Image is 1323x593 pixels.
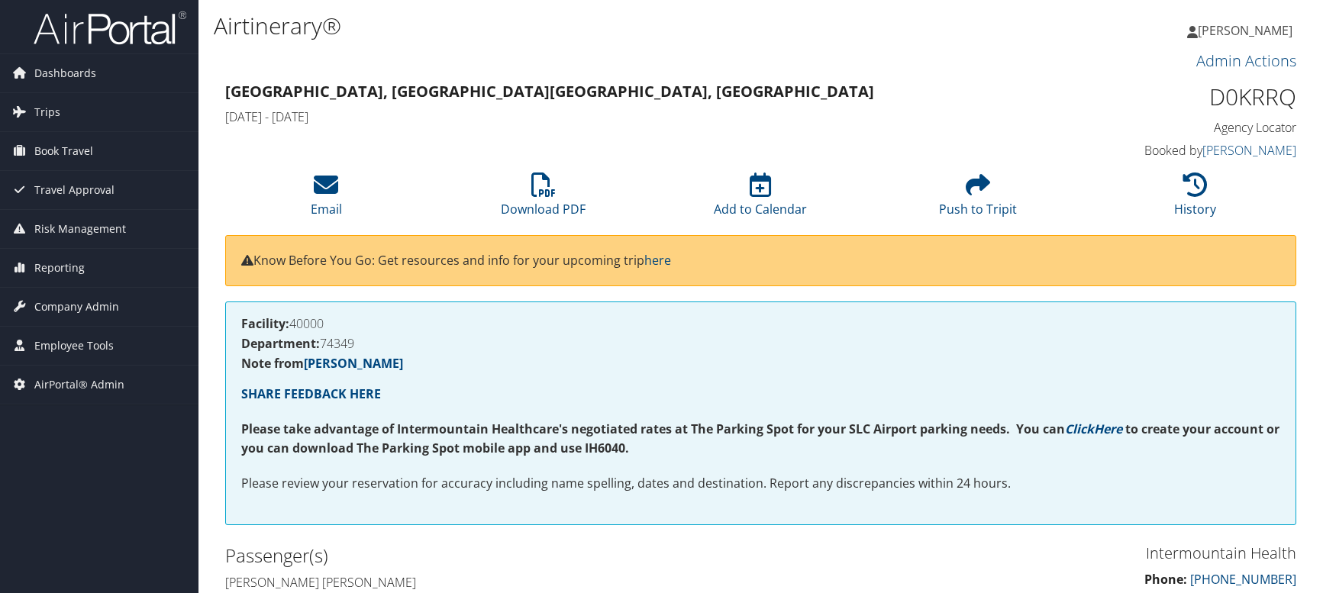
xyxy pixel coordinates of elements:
span: Book Travel [34,132,93,170]
a: [PERSON_NAME] [1187,8,1308,53]
p: Know Before You Go: Get resources and info for your upcoming trip [241,251,1280,271]
span: Trips [34,93,60,131]
h1: Airtinerary® [214,10,943,42]
span: Risk Management [34,210,126,248]
h4: 40000 [241,317,1280,330]
a: Email [311,181,342,218]
a: Here [1094,421,1122,437]
a: here [644,252,671,269]
h2: Passenger(s) [225,543,750,569]
strong: Department: [241,335,320,352]
strong: Note from [241,355,403,372]
span: Employee Tools [34,327,114,365]
a: Add to Calendar [714,181,807,218]
span: AirPortal® Admin [34,366,124,404]
a: [PHONE_NUMBER] [1190,571,1296,588]
h4: [PERSON_NAME] [PERSON_NAME] [225,574,750,591]
a: [PERSON_NAME] [1202,142,1296,159]
strong: Facility: [241,315,289,332]
strong: Please take advantage of Intermountain Healthcare's negotiated rates at The Parking Spot for your... [241,421,1065,437]
span: Company Admin [34,288,119,326]
a: Admin Actions [1196,50,1296,71]
span: [PERSON_NAME] [1198,22,1292,39]
h4: Agency Locator [1046,119,1296,136]
a: History [1174,181,1216,218]
strong: Phone: [1144,571,1187,588]
h4: Booked by [1046,142,1296,159]
span: Reporting [34,249,85,287]
a: Download PDF [501,181,586,218]
span: Travel Approval [34,171,115,209]
h1: D0KRRQ [1046,81,1296,113]
h3: Intermountain Health [773,543,1297,564]
h4: [DATE] - [DATE] [225,108,1023,125]
img: airportal-logo.png [34,10,186,46]
a: Click [1065,421,1094,437]
a: SHARE FEEDBACK HERE [241,385,381,402]
a: [PERSON_NAME] [304,355,403,372]
strong: [GEOGRAPHIC_DATA], [GEOGRAPHIC_DATA] [GEOGRAPHIC_DATA], [GEOGRAPHIC_DATA] [225,81,874,102]
span: Dashboards [34,54,96,92]
a: Push to Tripit [939,181,1017,218]
p: Please review your reservation for accuracy including name spelling, dates and destination. Repor... [241,474,1280,494]
h4: 74349 [241,337,1280,350]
